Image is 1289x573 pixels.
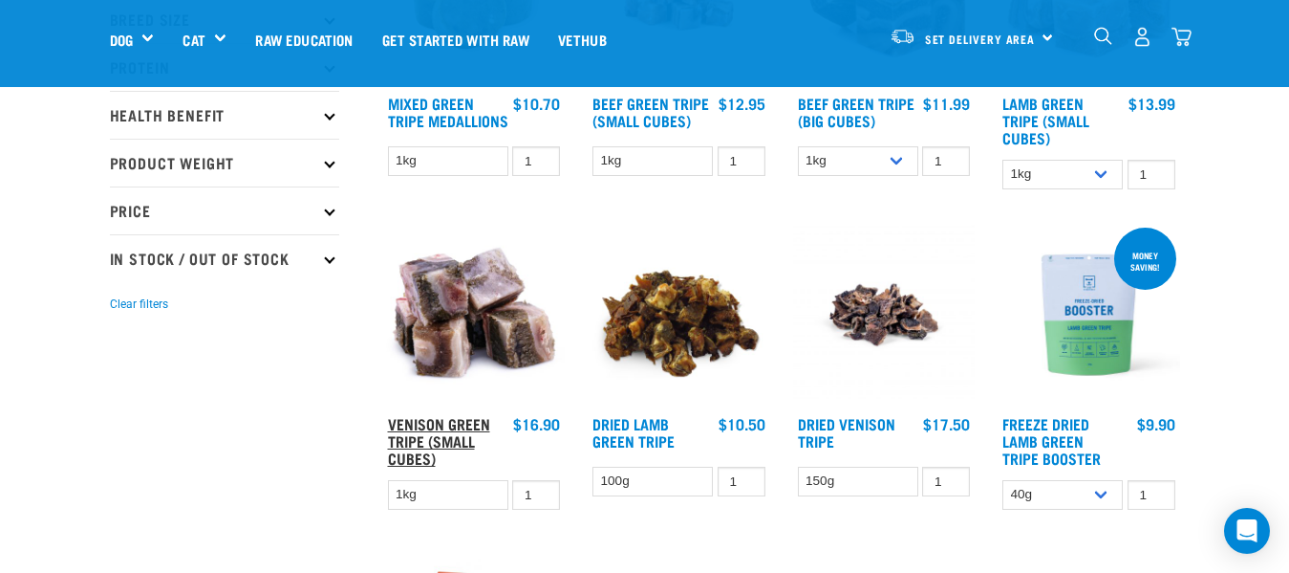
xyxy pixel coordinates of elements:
[798,419,895,445] a: Dried Venison Tripe
[368,1,544,77] a: Get started with Raw
[513,415,560,432] div: $16.90
[388,99,508,124] a: Mixed Green Tripe Medallions
[544,1,621,77] a: Vethub
[1224,508,1270,554] div: Open Intercom Messenger
[110,91,339,139] p: Health Benefit
[922,146,970,176] input: 1
[110,234,339,282] p: In Stock / Out Of Stock
[383,224,566,407] img: 1079 Green Tripe Venison 01
[998,224,1180,407] img: Freeze Dried Lamb Green Tripe
[110,187,339,234] p: Price
[512,146,560,176] input: 1
[793,224,976,407] img: Dried Vension Tripe 1691
[1171,27,1192,47] img: home-icon@2x.png
[110,29,133,51] a: Dog
[588,224,770,407] img: Pile Of Dried Lamb Tripe For Pets
[718,146,765,176] input: 1
[1114,241,1176,281] div: Money saving!
[719,415,765,432] div: $10.50
[923,415,970,432] div: $17.50
[110,139,339,187] p: Product Weight
[890,28,915,45] img: van-moving.png
[592,419,675,445] a: Dried Lamb Green Tripe
[1132,27,1152,47] img: user.png
[718,467,765,496] input: 1
[1137,415,1175,432] div: $9.90
[1002,99,1089,142] a: Lamb Green Tripe (Small Cubes)
[923,95,970,112] div: $11.99
[1128,480,1175,510] input: 1
[719,95,765,112] div: $12.95
[1128,95,1175,112] div: $13.99
[241,1,367,77] a: Raw Education
[513,95,560,112] div: $10.70
[592,99,709,124] a: Beef Green Tripe (Small Cubes)
[1094,27,1112,45] img: home-icon-1@2x.png
[512,480,560,510] input: 1
[183,29,204,51] a: Cat
[1002,419,1101,462] a: Freeze Dried Lamb Green Tripe Booster
[922,467,970,496] input: 1
[1128,160,1175,189] input: 1
[110,296,168,313] button: Clear filters
[388,419,490,462] a: Venison Green Tripe (Small Cubes)
[798,99,914,124] a: Beef Green Tripe (Big Cubes)
[925,35,1036,42] span: Set Delivery Area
